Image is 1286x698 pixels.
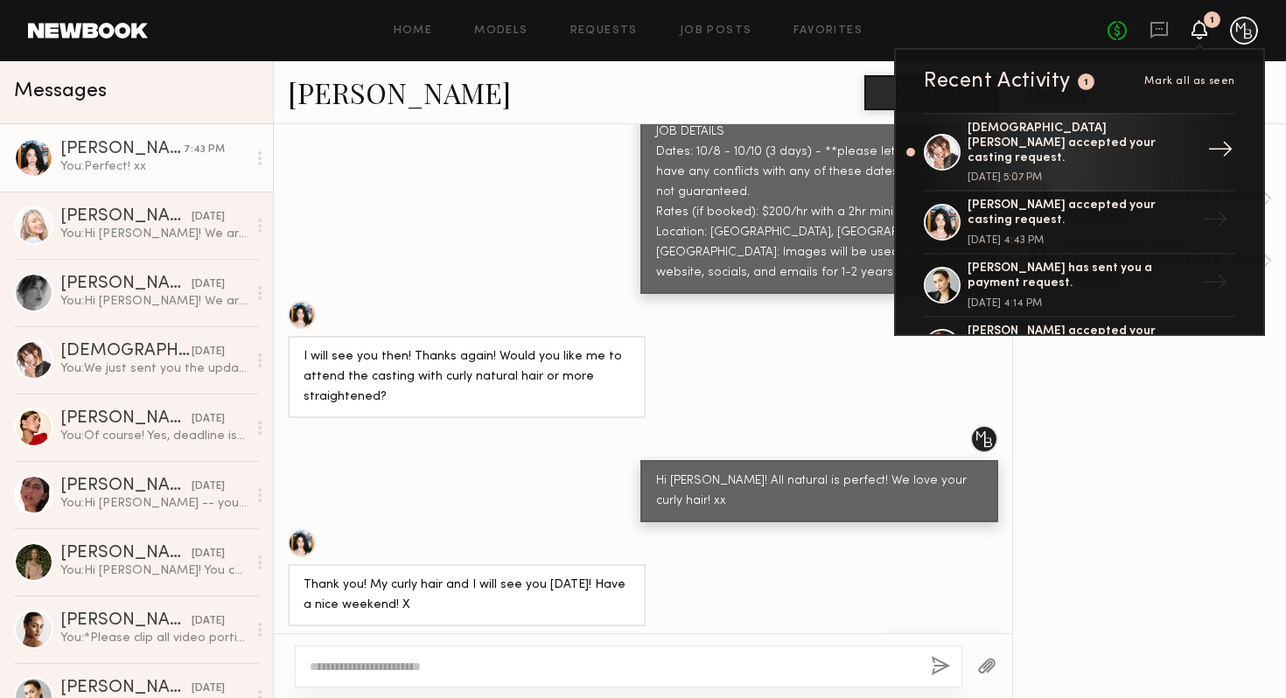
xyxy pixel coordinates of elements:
[192,546,225,562] div: [DATE]
[968,298,1195,309] div: [DATE] 4:14 PM
[60,428,247,444] div: You: Of course! Yes, deadline is [DATE]! xx
[60,495,247,512] div: You: Hi [PERSON_NAME] -- you can send you self-tape to [PERSON_NAME][EMAIL_ADDRESS][DOMAIN_NAME]....
[968,235,1195,246] div: [DATE] 4:43 PM
[474,25,528,37] a: Models
[570,25,638,37] a: Requests
[14,81,107,101] span: Messages
[60,226,247,242] div: You: Hi [PERSON_NAME]! We are MINA BAIE -- a modern day handbag company based in [GEOGRAPHIC_DATA...
[864,84,998,99] a: Book model
[192,276,225,293] div: [DATE]
[60,562,247,579] div: You: Hi [PERSON_NAME]! You can send your self-tape to [PERSON_NAME][EMAIL_ADDRESS][DOMAIN_NAME] -...
[60,630,247,646] div: You: *Please clip all video portions together to submit 1 final video, no separate clips *Please ...
[304,576,630,616] div: Thank you! My curly hair and I will see you [DATE]! Have a nice weekend! X
[60,343,192,360] div: [DEMOGRAPHIC_DATA][PERSON_NAME]
[924,255,1235,318] a: [PERSON_NAME] has sent you a payment request.[DATE] 4:14 PM→
[968,172,1195,183] div: [DATE] 5:07 PM
[192,209,225,226] div: [DATE]
[924,318,1235,380] a: [PERSON_NAME] accepted your casting request.→
[394,25,433,37] a: Home
[192,681,225,697] div: [DATE]
[924,113,1235,192] a: [DEMOGRAPHIC_DATA][PERSON_NAME] accepted your casting request.[DATE] 5:07 PM→
[1195,262,1235,308] div: →
[60,410,192,428] div: [PERSON_NAME]
[192,478,225,495] div: [DATE]
[1195,199,1235,245] div: →
[1210,16,1214,25] div: 1
[60,141,184,158] div: [PERSON_NAME]
[60,545,192,562] div: [PERSON_NAME]
[968,262,1195,291] div: [PERSON_NAME] has sent you a payment request.
[1144,76,1235,87] span: Mark all as seen
[1200,129,1241,175] div: →
[60,478,192,495] div: [PERSON_NAME]
[924,71,1071,92] div: Recent Activity
[968,325,1195,354] div: [PERSON_NAME] accepted your casting request.
[60,208,192,226] div: [PERSON_NAME]
[656,122,982,283] div: JOB DETAILS Dates: 10/8 - 10/10 (3 days) - **please let us know if you have any conflicts with an...
[60,293,247,310] div: You: Hi [PERSON_NAME]! We are MINA BAIE -- a modern day handbag company based in [GEOGRAPHIC_DATA...
[60,360,247,377] div: You: We just sent you the updated casting call request -- if you can confirm, that will let us kn...
[60,612,192,630] div: [PERSON_NAME]
[192,411,225,428] div: [DATE]
[924,192,1235,255] a: [PERSON_NAME] accepted your casting request.[DATE] 4:43 PM→
[864,75,998,110] button: Book model
[304,347,630,408] div: I will see you then! Thanks again! Would you like me to attend the casting with curly natural hai...
[60,276,192,293] div: [PERSON_NAME]
[1195,325,1235,370] div: →
[60,158,247,175] div: You: Perfect! xx
[192,344,225,360] div: [DATE]
[1084,78,1089,87] div: 1
[60,680,192,697] div: [PERSON_NAME]
[288,73,511,111] a: [PERSON_NAME]
[793,25,863,37] a: Favorites
[968,199,1195,228] div: [PERSON_NAME] accepted your casting request.
[968,122,1195,165] div: [DEMOGRAPHIC_DATA][PERSON_NAME] accepted your casting request.
[680,25,752,37] a: Job Posts
[192,613,225,630] div: [DATE]
[184,142,225,158] div: 7:43 PM
[656,471,982,512] div: Hi [PERSON_NAME]! All natural is perfect! We love your curly hair! xx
